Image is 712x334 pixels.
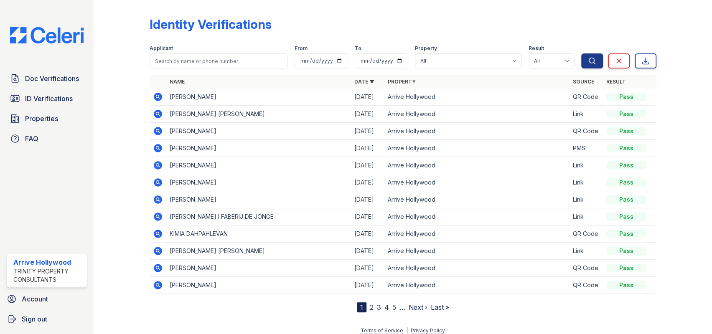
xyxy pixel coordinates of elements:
div: Trinity Property Consultants [13,267,84,284]
td: Link [570,208,603,225]
td: [DATE] [351,225,384,243]
label: Applicant [150,45,173,52]
a: Name [170,78,185,85]
div: Pass [606,93,646,101]
a: FAQ [7,130,87,147]
div: Pass [606,213,646,221]
a: 3 [377,303,381,311]
td: QR Code [570,123,603,140]
td: [DATE] [351,140,384,157]
td: [PERSON_NAME] [166,157,351,174]
td: Arrive Hollywood [384,89,570,106]
td: [PERSON_NAME] [166,174,351,191]
div: Pass [606,127,646,135]
span: Sign out [22,314,47,324]
td: Link [570,191,603,208]
span: Properties [25,114,58,124]
div: Identity Verifications [150,17,272,32]
a: Date ▼ [354,78,374,85]
a: Properties [7,110,87,127]
td: [PERSON_NAME] [166,89,351,106]
td: Arrive Hollywood [384,106,570,123]
label: From [295,45,308,52]
div: 1 [357,302,366,312]
td: [PERSON_NAME] I FABERIJ DE JONGE [166,208,351,225]
td: Link [570,243,603,260]
td: Arrive Hollywood [384,208,570,225]
div: Pass [606,264,646,272]
a: Sign out [3,311,90,327]
div: Pass [606,230,646,238]
a: Source [573,78,594,85]
td: QR Code [570,277,603,294]
a: Account [3,291,90,307]
a: 4 [384,303,389,311]
a: Doc Verifications [7,70,87,87]
td: [DATE] [351,174,384,191]
td: Arrive Hollywood [384,140,570,157]
td: [DATE] [351,89,384,106]
label: Result [529,45,544,52]
a: Property [388,78,416,85]
td: Arrive Hollywood [384,157,570,174]
img: CE_Logo_Blue-a8612792a0a2168367f1c8372b55b34899dd931a85d93a1a3d3e32e68fde9ad4.png [3,27,90,43]
a: 5 [392,303,396,311]
div: Pass [606,247,646,255]
td: [PERSON_NAME] [PERSON_NAME] [166,106,351,123]
span: … [399,302,405,312]
span: ID Verifications [25,94,73,104]
div: Pass [606,178,646,187]
label: Property [415,45,437,52]
td: Link [570,174,603,191]
td: Link [570,106,603,123]
td: [DATE] [351,106,384,123]
td: Arrive Hollywood [384,243,570,260]
div: Arrive Hollywood [13,257,84,267]
a: Privacy Policy [411,327,445,334]
a: 2 [370,303,374,311]
td: KIMIA DAHPAHLEVAN [166,225,351,243]
a: ID Verifications [7,90,87,107]
td: PMS [570,140,603,157]
a: Last » [431,303,449,311]
td: [PERSON_NAME] [166,260,351,277]
td: [DATE] [351,157,384,174]
td: [PERSON_NAME] [PERSON_NAME] [166,243,351,260]
div: Pass [606,161,646,170]
label: To [355,45,361,52]
td: [PERSON_NAME] [166,277,351,294]
a: Terms of Service [361,327,403,334]
td: QR Code [570,260,603,277]
div: Pass [606,110,646,118]
span: Account [22,294,48,304]
td: Arrive Hollywood [384,174,570,191]
td: Arrive Hollywood [384,123,570,140]
span: FAQ [25,134,38,144]
td: [PERSON_NAME] [166,123,351,140]
a: Next › [409,303,427,311]
td: Arrive Hollywood [384,225,570,243]
td: Arrive Hollywood [384,260,570,277]
td: [DATE] [351,277,384,294]
span: Doc Verifications [25,73,79,83]
td: [PERSON_NAME] [166,191,351,208]
td: QR Code [570,225,603,243]
td: [PERSON_NAME] [166,140,351,157]
td: [DATE] [351,243,384,260]
td: Arrive Hollywood [384,277,570,294]
div: Pass [606,195,646,204]
div: | [406,327,408,334]
input: Search by name or phone number [150,53,288,68]
td: Link [570,157,603,174]
div: Pass [606,144,646,152]
td: [DATE] [351,208,384,225]
td: Arrive Hollywood [384,191,570,208]
td: [DATE] [351,260,384,277]
td: [DATE] [351,123,384,140]
td: [DATE] [351,191,384,208]
a: Result [606,78,626,85]
div: Pass [606,281,646,289]
td: QR Code [570,89,603,106]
